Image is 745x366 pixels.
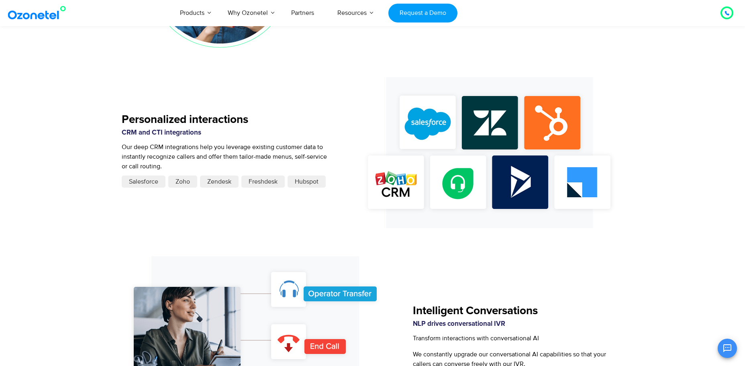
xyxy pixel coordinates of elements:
a: Salesforce [129,177,158,186]
a: Freshdesk [249,177,278,186]
button: Open chat [718,339,737,358]
a: Request a Demo [388,4,457,22]
a: Hubspot [295,177,318,186]
h6: CRM and CTI integrations [122,129,333,136]
a: Zoho [176,177,190,186]
h6: NLP drives conversational IVR [413,321,623,327]
h5: Intelligent Conversations [413,305,623,317]
a: Zendesk [207,177,231,186]
h5: Personalized interactions [122,114,333,125]
img: Fully Integrated - CRM Integration [363,77,616,228]
span: Our deep CRM integrations help you leverage existing customer data to instantly recognize callers... [122,143,327,170]
span: Transform interactions with conversational AI [413,334,539,342]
